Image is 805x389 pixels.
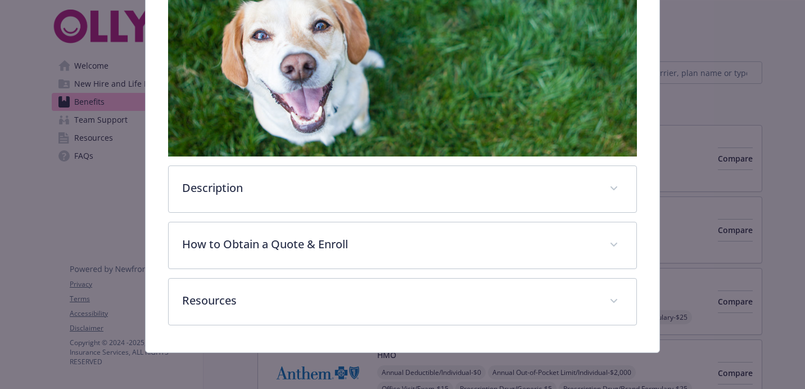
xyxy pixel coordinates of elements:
div: Description [169,166,636,212]
p: Description [182,180,596,196]
div: How to Obtain a Quote & Enroll [169,222,636,269]
p: Resources [182,292,596,309]
div: Resources [169,279,636,325]
p: How to Obtain a Quote & Enroll [182,236,596,253]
